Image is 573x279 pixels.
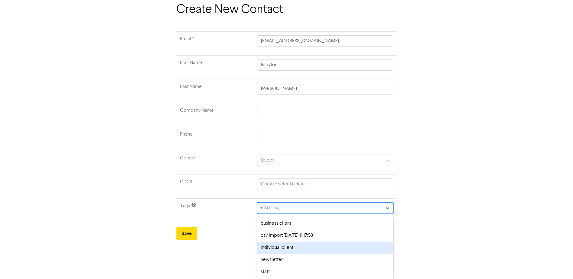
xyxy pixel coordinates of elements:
[260,204,282,212] div: + Add tag...
[257,229,393,242] div: csv import [DATE] 11:17:53
[176,151,254,175] td: Gender
[176,199,254,223] td: Tags
[176,56,254,79] td: First Name
[176,175,254,199] td: D.O.B
[257,217,393,229] div: business client
[176,2,397,17] h1: Create New Contact
[543,250,573,279] iframe: Chat Widget
[260,157,277,164] div: Select ...
[257,242,393,254] div: individual client
[176,127,254,151] td: Phone
[257,178,393,190] input: Click to select a date
[176,32,254,56] td: Required
[176,103,254,127] td: Company Name
[176,79,254,103] td: Last Name
[257,266,393,278] div: staff
[176,227,197,240] button: Save
[257,254,393,266] div: newsletter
